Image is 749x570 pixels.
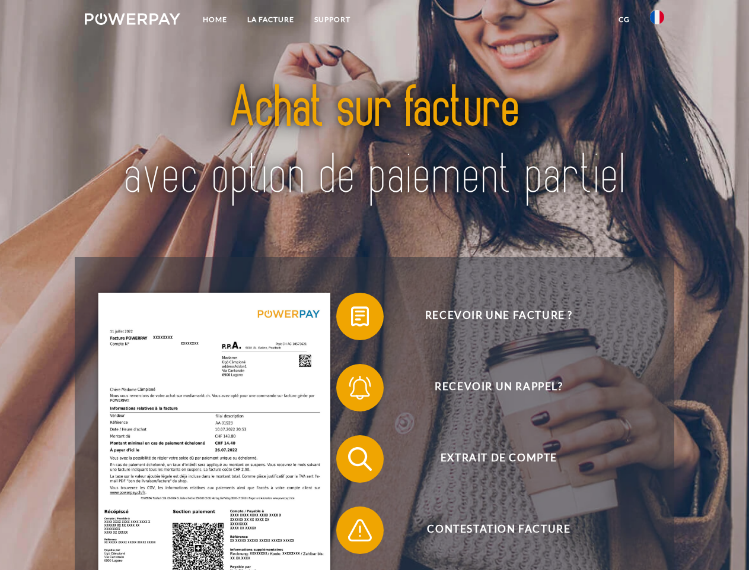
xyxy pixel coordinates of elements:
[336,364,645,411] button: Recevoir un rappel?
[336,506,645,554] button: Contestation Facture
[113,57,636,227] img: title-powerpay_fr.svg
[353,293,644,340] span: Recevoir une facture ?
[237,9,304,30] a: LA FACTURE
[345,373,375,403] img: qb_bell.svg
[345,302,375,331] img: qb_bill.svg
[85,13,180,25] img: logo-powerpay-white.svg
[650,10,664,24] img: fr
[345,515,375,545] img: qb_warning.svg
[336,435,645,483] button: Extrait de compte
[353,364,644,411] span: Recevoir un rappel?
[336,293,645,340] button: Recevoir une facture ?
[353,435,644,483] span: Extrait de compte
[193,9,237,30] a: Home
[304,9,361,30] a: Support
[345,444,375,474] img: qb_search.svg
[353,506,644,554] span: Contestation Facture
[608,9,640,30] a: CG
